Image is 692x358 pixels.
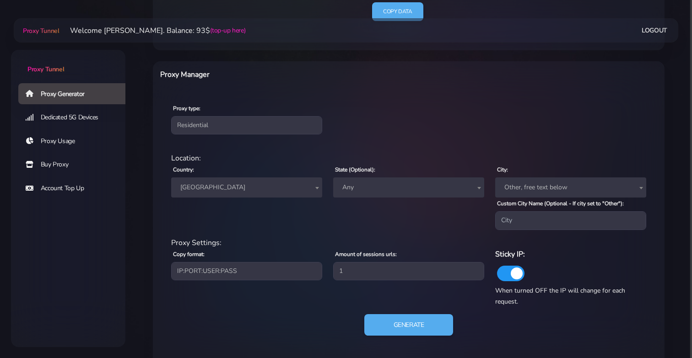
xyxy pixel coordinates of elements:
a: Logout [642,22,667,39]
a: (top-up here) [210,26,245,35]
a: Buy Proxy [18,154,133,175]
label: Copy format: [173,250,205,258]
span: Proxy Tunnel [27,65,64,74]
a: Copy data [372,2,423,21]
label: Country: [173,166,194,174]
button: Generate [364,314,454,336]
iframe: Webchat Widget [648,314,681,347]
h6: Sticky IP: [495,248,646,260]
span: Any [333,177,484,198]
label: State (Optional): [335,166,375,174]
span: Any [339,181,479,194]
a: Dedicated 5G Devices [18,107,133,128]
div: Proxy Settings: [166,237,652,248]
span: New Zealand [177,181,317,194]
a: Proxy Usage [18,131,133,152]
label: City: [497,166,508,174]
h6: Proxy Manager [160,69,446,80]
a: Account Top Up [18,178,133,199]
div: Location: [166,153,652,164]
a: Proxy Generator [18,83,133,104]
label: Proxy type: [173,104,200,112]
label: Amount of sessions urls: [335,250,397,258]
span: New Zealand [171,177,322,198]
a: Proxy Tunnel [21,23,59,38]
input: City [495,211,646,230]
span: Proxy Tunnel [23,27,59,35]
li: Welcome [PERSON_NAME]. Balance: 93$ [59,25,245,36]
span: When turned OFF the IP will change for each request. [495,286,625,306]
a: Proxy Tunnel [11,50,125,74]
label: Custom City Name (Optional - If city set to "Other"): [497,199,624,208]
span: Other, free text below [495,177,646,198]
span: Other, free text below [501,181,641,194]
